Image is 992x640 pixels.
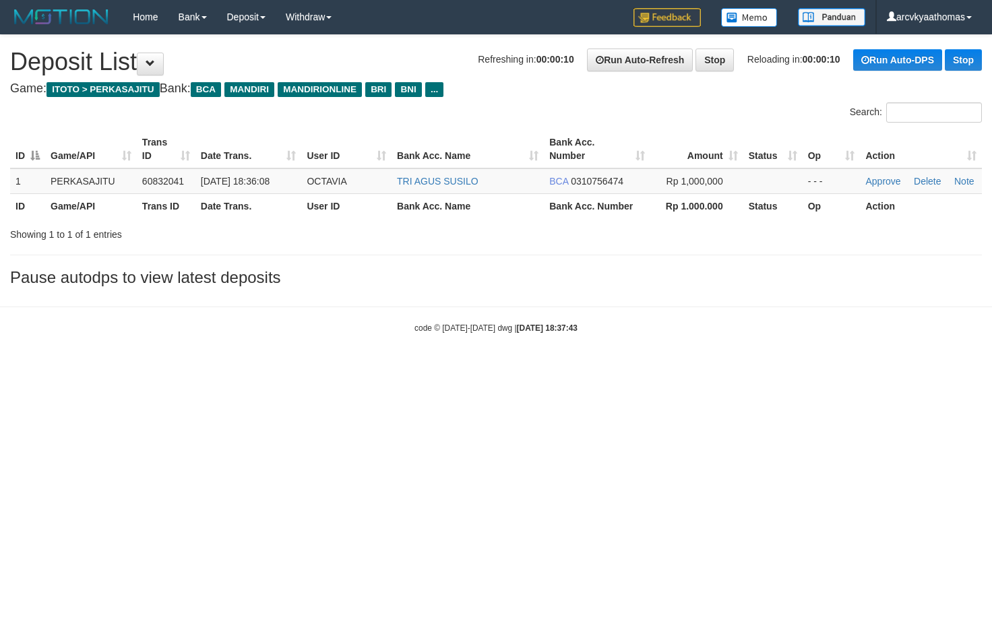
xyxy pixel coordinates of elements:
img: Feedback.jpg [633,8,701,27]
h4: Game: Bank: [10,82,982,96]
h3: Pause autodps to view latest deposits [10,269,982,286]
td: 1 [10,168,45,194]
span: Rp 1,000,000 [666,176,723,187]
label: Search: [850,102,982,123]
span: BNI [395,82,421,97]
a: Note [954,176,974,187]
input: Search: [886,102,982,123]
span: BRI [365,82,392,97]
span: OCTAVIA [307,176,346,187]
span: Reloading in: [747,54,840,65]
th: Date Trans.: activate to sort column ascending [195,130,302,168]
th: Status: activate to sort column ascending [743,130,803,168]
span: [DATE] 18:36:08 [201,176,270,187]
th: ID [10,193,45,218]
th: Trans ID [137,193,195,218]
span: ... [425,82,443,97]
th: User ID [301,193,392,218]
strong: 00:00:10 [536,54,574,65]
span: ITOTO > PERKASAJITU [46,82,160,97]
a: Approve [865,176,900,187]
th: Op: activate to sort column ascending [803,130,861,168]
span: 60832041 [142,176,184,187]
th: Action: activate to sort column ascending [860,130,982,168]
h1: Deposit List [10,49,982,75]
th: Bank Acc. Name [392,193,544,218]
strong: [DATE] 18:37:43 [517,323,578,333]
span: Copy 0310756474 to clipboard [571,176,623,187]
th: Game/API: activate to sort column ascending [45,130,137,168]
a: TRI AGUS SUSILO [397,176,478,187]
td: PERKASAJITU [45,168,137,194]
span: MANDIRI [224,82,274,97]
th: Date Trans. [195,193,302,218]
img: MOTION_logo.png [10,7,113,27]
span: Refreshing in: [478,54,573,65]
th: Status [743,193,803,218]
span: BCA [549,176,568,187]
th: Amount: activate to sort column ascending [650,130,743,168]
a: Stop [945,49,982,71]
a: Run Auto-Refresh [587,49,693,71]
th: Bank Acc. Number: activate to sort column ascending [544,130,650,168]
th: Bank Acc. Name: activate to sort column ascending [392,130,544,168]
img: Button%20Memo.svg [721,8,778,27]
th: Bank Acc. Number [544,193,650,218]
th: Action [860,193,982,218]
th: Op [803,193,861,218]
td: - - - [803,168,861,194]
a: Stop [695,49,734,71]
th: Game/API [45,193,137,218]
span: MANDIRIONLINE [278,82,362,97]
th: Trans ID: activate to sort column ascending [137,130,195,168]
a: Delete [914,176,941,187]
th: Rp 1.000.000 [650,193,743,218]
div: Showing 1 to 1 of 1 entries [10,222,403,241]
th: ID: activate to sort column descending [10,130,45,168]
a: Run Auto-DPS [853,49,942,71]
img: panduan.png [798,8,865,26]
span: BCA [191,82,221,97]
th: User ID: activate to sort column ascending [301,130,392,168]
small: code © [DATE]-[DATE] dwg | [414,323,578,333]
strong: 00:00:10 [803,54,840,65]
